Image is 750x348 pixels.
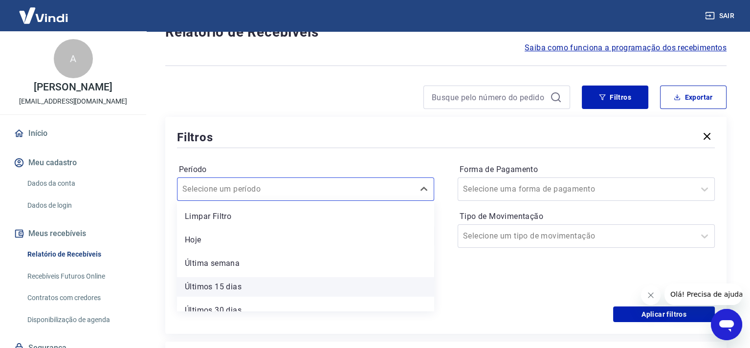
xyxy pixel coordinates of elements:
[432,90,546,105] input: Busque pelo número do pedido
[582,86,648,109] button: Filtros
[613,306,715,322] button: Aplicar filtros
[23,196,134,216] a: Dados de login
[525,42,727,54] a: Saiba como funciona a programação dos recebimentos
[23,288,134,308] a: Contratos com credores
[660,86,727,109] button: Exportar
[23,174,134,194] a: Dados da conta
[12,123,134,144] a: Início
[460,164,713,175] label: Forma de Pagamento
[165,22,727,42] h4: Relatório de Recebíveis
[23,310,134,330] a: Disponibilização de agenda
[12,0,75,30] img: Vindi
[12,152,134,174] button: Meu cadastro
[460,211,713,222] label: Tipo de Movimentação
[177,207,434,226] div: Limpar Filtro
[23,266,134,286] a: Recebíveis Futuros Online
[641,285,661,305] iframe: Fechar mensagem
[177,130,213,145] h5: Filtros
[703,7,738,25] button: Sair
[664,283,742,305] iframe: Mensagem da empresa
[23,244,134,264] a: Relatório de Recebíveis
[34,82,112,92] p: [PERSON_NAME]
[177,301,434,320] div: Últimos 30 dias
[19,96,127,107] p: [EMAIL_ADDRESS][DOMAIN_NAME]
[179,164,432,175] label: Período
[177,277,434,297] div: Últimos 15 dias
[6,7,82,15] span: Olá! Precisa de ajuda?
[711,309,742,340] iframe: Botão para abrir a janela de mensagens
[12,223,134,244] button: Meus recebíveis
[54,39,93,78] div: A
[177,254,434,273] div: Última semana
[177,230,434,250] div: Hoje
